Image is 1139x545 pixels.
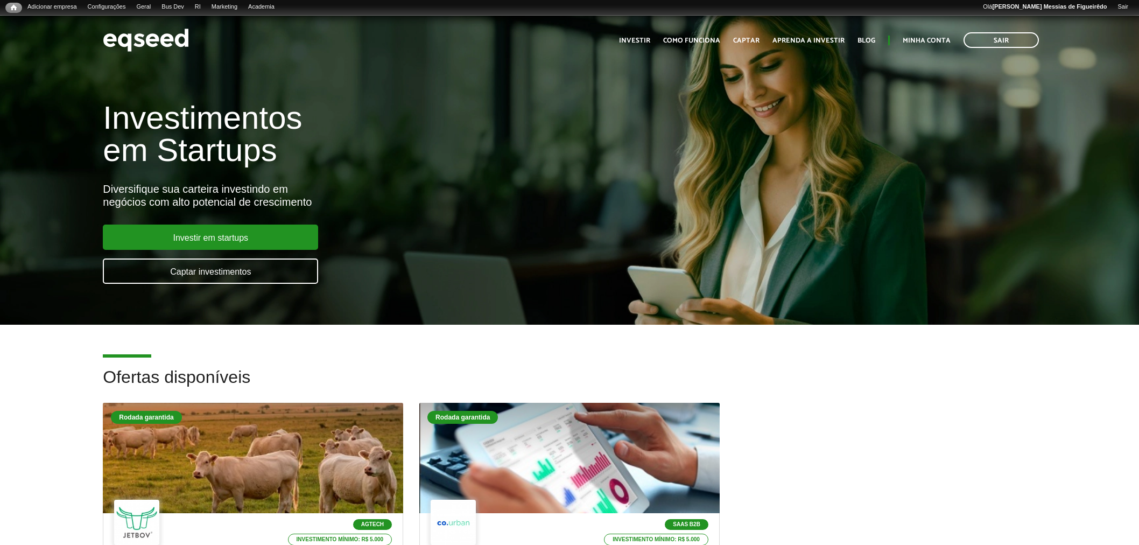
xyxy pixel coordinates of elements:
[103,225,318,250] a: Investir em startups
[103,102,656,166] h1: Investimentos em Startups
[82,3,131,11] a: Configurações
[964,32,1039,48] a: Sair
[189,3,206,11] a: RI
[103,258,318,284] a: Captar investimentos
[857,37,875,44] a: Blog
[5,3,22,13] a: Início
[353,519,392,530] p: Agtech
[11,4,17,11] span: Início
[663,37,720,44] a: Como funciona
[978,3,1112,11] a: Olá[PERSON_NAME] Messias de Figueirêdo
[665,519,708,530] p: SaaS B2B
[103,183,656,208] div: Diversifique sua carteira investindo em negócios com alto potencial de crescimento
[206,3,243,11] a: Marketing
[1112,3,1134,11] a: Sair
[772,37,845,44] a: Aprenda a investir
[992,3,1107,10] strong: [PERSON_NAME] Messias de Figueirêdo
[111,411,181,424] div: Rodada garantida
[103,26,189,54] img: EqSeed
[243,3,280,11] a: Academia
[733,37,760,44] a: Captar
[103,368,1036,403] h2: Ofertas disponíveis
[903,37,951,44] a: Minha conta
[427,411,498,424] div: Rodada garantida
[131,3,156,11] a: Geral
[22,3,82,11] a: Adicionar empresa
[156,3,189,11] a: Bus Dev
[619,37,650,44] a: Investir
